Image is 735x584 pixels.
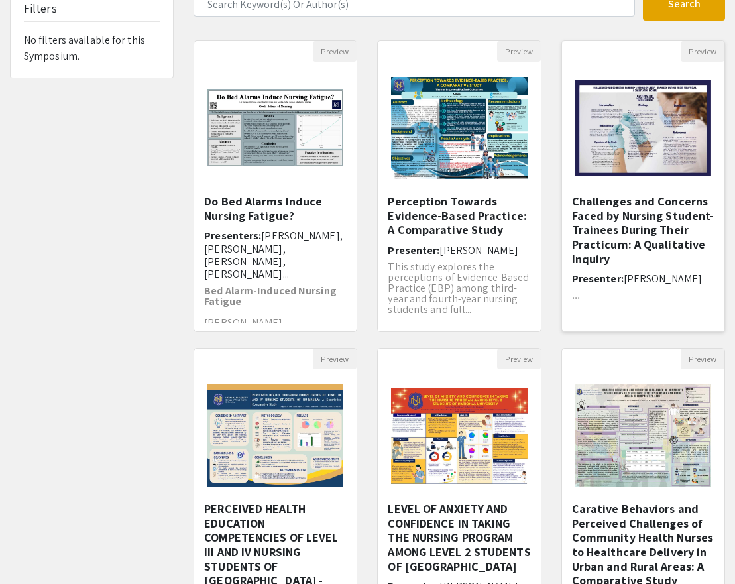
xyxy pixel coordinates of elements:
[388,262,530,315] p: This study explores the perceptions of Evidence-Based Practice (EBP) among third-year and fourth-...
[194,76,357,179] img: <p>Do Bed Alarms Induce Nursing Fatigue?</p>
[572,288,580,302] strong: ...
[562,371,724,500] img: <p>Carative Behaviors and Perceived Challenges of Community Health Nurses to Healthcare Delivery ...
[204,284,337,308] strong: Bed Alarm-Induced Nursing Fatigue
[194,371,357,500] img: <p>PERCEIVED HEALTH EDUCATION COMPETENCIES OF LEVEL III AND IV NURSING STUDENTS OF NATIONAL UNIVE...
[681,41,724,62] button: Preview
[194,40,357,332] div: Open Presentation <p>Do Bed Alarms Induce Nursing Fatigue?</p>
[24,1,57,16] h5: Filters
[204,229,347,280] h6: Presenters:
[562,67,724,190] img: <p class="ql-align-center">Challenges and Concerns Faced by Nursing Student-Trainees During Their...
[572,194,714,266] h5: Challenges and Concerns Faced by Nursing Student-Trainees During Their Practicum: A Qualitative I...
[497,349,541,369] button: Preview
[624,272,702,286] span: [PERSON_NAME]
[572,272,714,285] h6: Presenter:
[204,318,347,339] p: [PERSON_NAME], [PERSON_NAME]...
[681,349,724,369] button: Preview
[313,349,357,369] button: Preview
[388,502,530,573] h5: LEVEL OF ANXIETY AND CONFIDENCE IN TAKING THE NURSING PROGRAM AMONG LEVEL 2 STUDENTS OF [GEOGRAPH...
[377,40,541,332] div: Open Presentation <p>Perception Towards Evidence-Based Practice: A Comparative Study</p>
[313,41,357,62] button: Preview
[561,40,725,332] div: Open Presentation <p class="ql-align-center">Challenges and Concerns Faced by Nursing Student-Tra...
[378,64,540,192] img: <p>Perception Towards Evidence-Based Practice: A Comparative Study</p>
[388,194,530,237] h5: Perception Towards Evidence-Based Practice: A Comparative Study
[388,244,530,257] h6: Presenter:
[378,375,540,497] img: <p>LEVEL OF ANXIETY AND CONFIDENCE IN TAKING THE NURSING PROGRAM AMONG LEVEL 2 STUDENTS OF NATION...
[497,41,541,62] button: Preview
[10,524,56,574] iframe: Chat
[204,229,343,281] span: [PERSON_NAME], [PERSON_NAME], [PERSON_NAME], [PERSON_NAME]...
[204,194,347,223] h5: Do Bed Alarms Induce Nursing Fatigue?
[439,243,518,257] span: [PERSON_NAME]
